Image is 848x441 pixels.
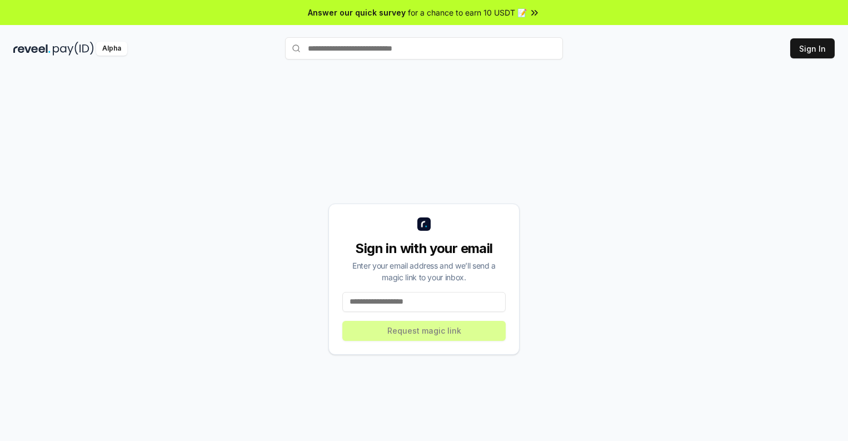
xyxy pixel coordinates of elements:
[408,7,527,18] span: for a chance to earn 10 USDT 📝
[417,217,431,231] img: logo_small
[53,42,94,56] img: pay_id
[96,42,127,56] div: Alpha
[342,260,506,283] div: Enter your email address and we’ll send a magic link to your inbox.
[13,42,51,56] img: reveel_dark
[342,240,506,257] div: Sign in with your email
[308,7,406,18] span: Answer our quick survey
[790,38,835,58] button: Sign In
